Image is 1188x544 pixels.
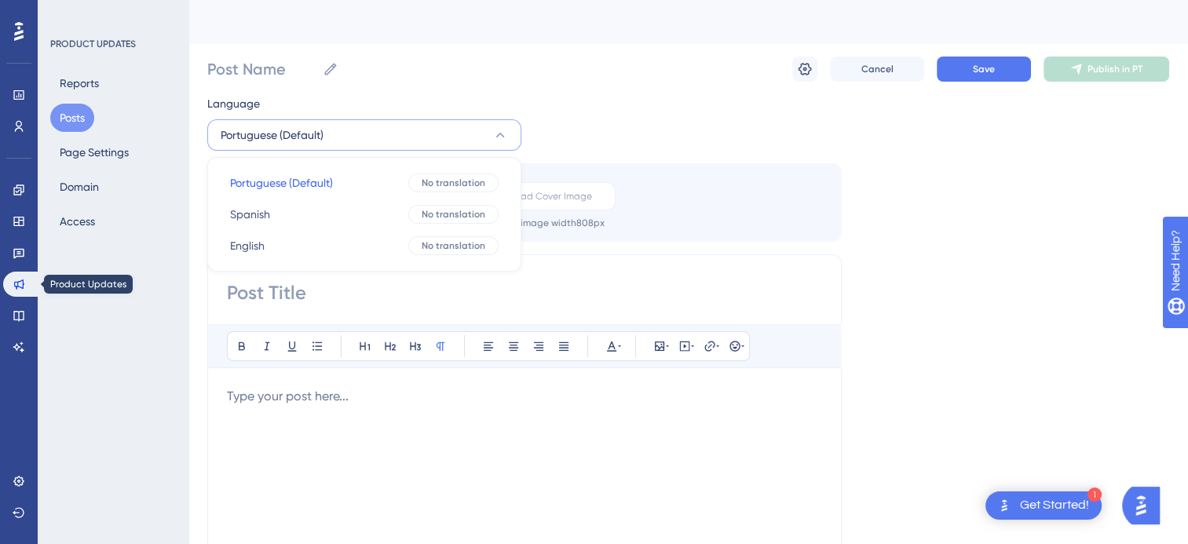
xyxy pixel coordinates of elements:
[230,205,270,224] span: Spanish
[1087,63,1142,75] span: Publish in PT
[50,138,138,166] button: Page Settings
[422,177,485,189] span: No translation
[1020,497,1089,514] div: Get Started!
[227,280,822,305] input: Post Title
[207,119,521,151] button: Portuguese (Default)
[230,236,265,255] span: English
[230,173,333,192] span: Portuguese (Default)
[217,230,511,261] button: EnglishNo translation
[1044,57,1169,82] button: Publish in PT
[207,58,316,80] input: Post Name
[50,104,94,132] button: Posts
[861,63,894,75] span: Cancel
[50,38,136,50] div: PRODUCT UPDATES
[470,217,605,229] div: Suggested image width 808 px
[422,239,485,252] span: No translation
[50,173,108,201] button: Domain
[830,57,924,82] button: Cancel
[50,207,104,235] button: Access
[501,190,592,203] span: Upload Cover Image
[422,208,485,221] span: No translation
[973,63,995,75] span: Save
[985,491,1102,520] div: Open Get Started! checklist, remaining modules: 1
[221,126,324,144] span: Portuguese (Default)
[50,69,108,97] button: Reports
[207,94,260,113] span: Language
[937,57,1031,82] button: Save
[217,167,511,199] button: Portuguese (Default)No translation
[1087,487,1102,502] div: 1
[1122,482,1169,529] iframe: UserGuiding AI Assistant Launcher
[37,4,98,23] span: Need Help?
[995,496,1014,515] img: launcher-image-alternative-text
[217,199,511,230] button: SpanishNo translation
